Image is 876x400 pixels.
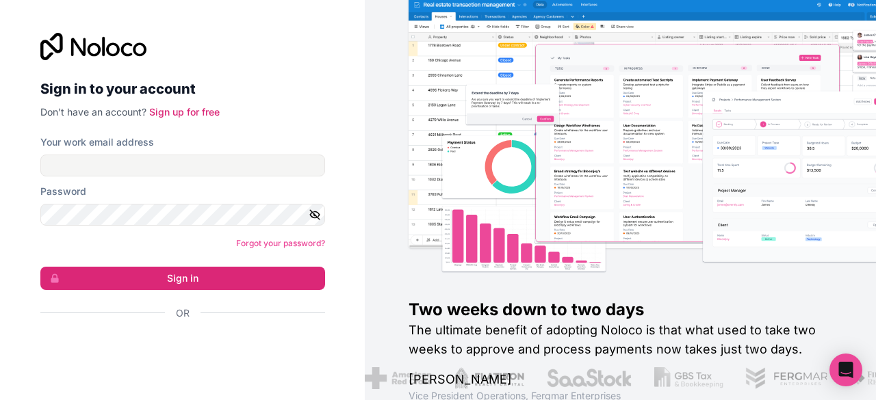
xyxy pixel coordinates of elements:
h2: Sign in to your account [40,77,325,101]
span: Or [176,306,190,320]
h1: Two weeks down to two days [409,299,832,321]
a: Forgot your password? [236,238,325,248]
iframe: Sign in with Google Button [34,335,321,365]
h2: The ultimate benefit of adopting Noloco is that what used to take two weeks to approve and proces... [409,321,832,359]
label: Password [40,185,86,198]
div: Open Intercom Messenger [829,354,862,386]
h1: [PERSON_NAME] [409,370,832,389]
button: Sign in [40,267,325,290]
input: Email address [40,155,325,176]
label: Your work email address [40,135,154,149]
span: Don't have an account? [40,106,146,118]
input: Password [40,204,325,226]
a: Sign up for free [149,106,220,118]
img: /assets/american-red-cross-BAupjrZR.png [365,367,431,389]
